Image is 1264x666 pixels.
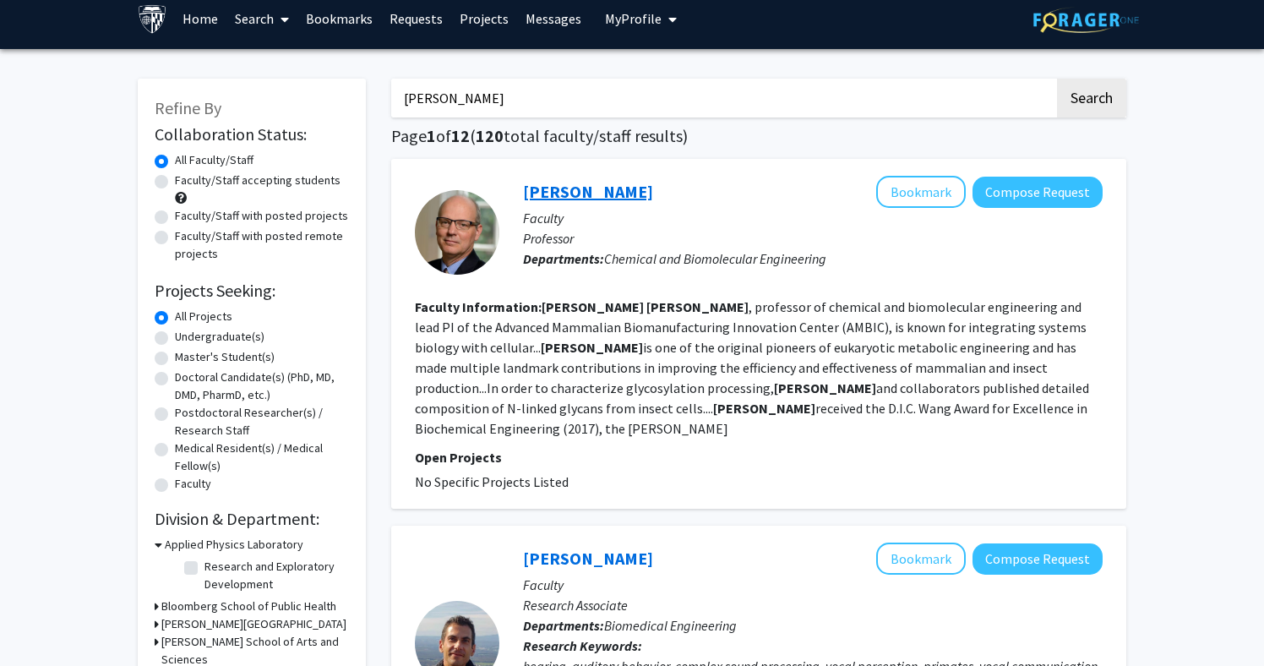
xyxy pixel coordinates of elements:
label: All Faculty/Staff [175,151,253,169]
a: [PERSON_NAME] [523,181,653,202]
b: Faculty Information: [415,298,542,315]
b: Departments: [523,250,604,267]
h2: Projects Seeking: [155,281,349,301]
label: Postdoctoral Researcher(s) / Research Staff [175,404,349,439]
span: Refine By [155,97,221,118]
a: [PERSON_NAME] [523,548,653,569]
label: Faculty/Staff with posted projects [175,207,348,225]
button: Add Michael Osmanski to Bookmarks [876,543,966,575]
b: Research Keywords: [523,637,642,654]
h3: Applied Physics Laboratory [165,536,303,554]
button: Add Mike Betenbaugh to Bookmarks [876,176,966,208]
p: Faculty [523,575,1103,595]
b: [PERSON_NAME] [646,298,749,315]
b: [PERSON_NAME] [774,379,876,396]
p: Faculty [523,208,1103,228]
h2: Division & Department: [155,509,349,529]
fg-read-more: , professor of chemical and biomolecular engineering and lead PI of the Advanced Mammalian Bioman... [415,298,1089,437]
input: Search Keywords [391,79,1054,117]
p: Research Associate [523,595,1103,615]
img: ForagerOne Logo [1033,7,1139,33]
span: Chemical and Biomolecular Engineering [604,250,826,267]
label: Research and Exploratory Development [204,558,345,593]
b: [PERSON_NAME] [541,339,643,356]
label: Doctoral Candidate(s) (PhD, MD, DMD, PharmD, etc.) [175,368,349,404]
span: 120 [476,125,504,146]
b: [PERSON_NAME] [713,400,815,417]
span: 12 [451,125,470,146]
p: Professor [523,228,1103,248]
label: Medical Resident(s) / Medical Fellow(s) [175,439,349,475]
h1: Page of ( total faculty/staff results) [391,126,1126,146]
label: All Projects [175,308,232,325]
h3: [PERSON_NAME][GEOGRAPHIC_DATA] [161,615,346,633]
h2: Collaboration Status: [155,124,349,145]
button: Compose Request to Mike Betenbaugh [973,177,1103,208]
span: Biomedical Engineering [604,617,737,634]
p: Open Projects [415,447,1103,467]
img: Johns Hopkins University Logo [138,4,167,34]
b: [PERSON_NAME] [542,298,644,315]
button: Search [1057,79,1126,117]
label: Faculty/Staff accepting students [175,172,341,189]
span: My Profile [605,10,662,27]
label: Undergraduate(s) [175,328,264,346]
iframe: Chat [13,590,72,653]
label: Faculty [175,475,211,493]
h3: Bloomberg School of Public Health [161,598,336,615]
label: Master's Student(s) [175,348,275,366]
button: Compose Request to Michael Osmanski [973,543,1103,575]
span: No Specific Projects Listed [415,473,569,490]
span: 1 [427,125,436,146]
b: Departments: [523,617,604,634]
label: Faculty/Staff with posted remote projects [175,227,349,263]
